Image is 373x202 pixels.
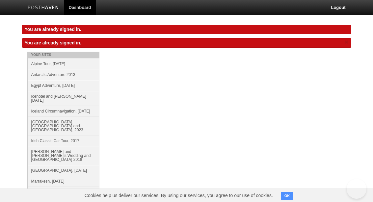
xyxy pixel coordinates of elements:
iframe: Help Scout Beacon - Open [347,179,366,199]
a: Irish Classic Car Tour, 2017 [28,135,99,146]
img: Posthaven-bar [28,6,59,11]
li: Your Sites [27,52,99,58]
a: [PERSON_NAME] and [PERSON_NAME]’s Wedding and [GEOGRAPHIC_DATA] 2018 [28,146,99,165]
a: Marrakesh, [DATE] [28,176,99,187]
a: × [344,38,350,46]
button: OK [281,192,294,200]
div: You are already signed in. [22,25,351,34]
a: [GEOGRAPHIC_DATA], [DATE] [28,165,99,176]
span: You are already signed in. [25,40,81,45]
a: NC500 [DATE] [28,187,99,197]
a: Antarctic Adventure 2013 [28,69,99,80]
a: Icehotel and [PERSON_NAME] [DATE] [28,91,99,106]
a: Iceland Circumnavigation, [DATE] [28,106,99,116]
a: [GEOGRAPHIC_DATA], [GEOGRAPHIC_DATA] and [GEOGRAPHIC_DATA], 2023 [28,116,99,135]
a: Egypt Adventure, [DATE] [28,80,99,91]
a: Alpine Tour, [DATE] [28,58,99,69]
span: Cookies help us deliver our services. By using our services, you agree to our use of cookies. [78,189,280,202]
